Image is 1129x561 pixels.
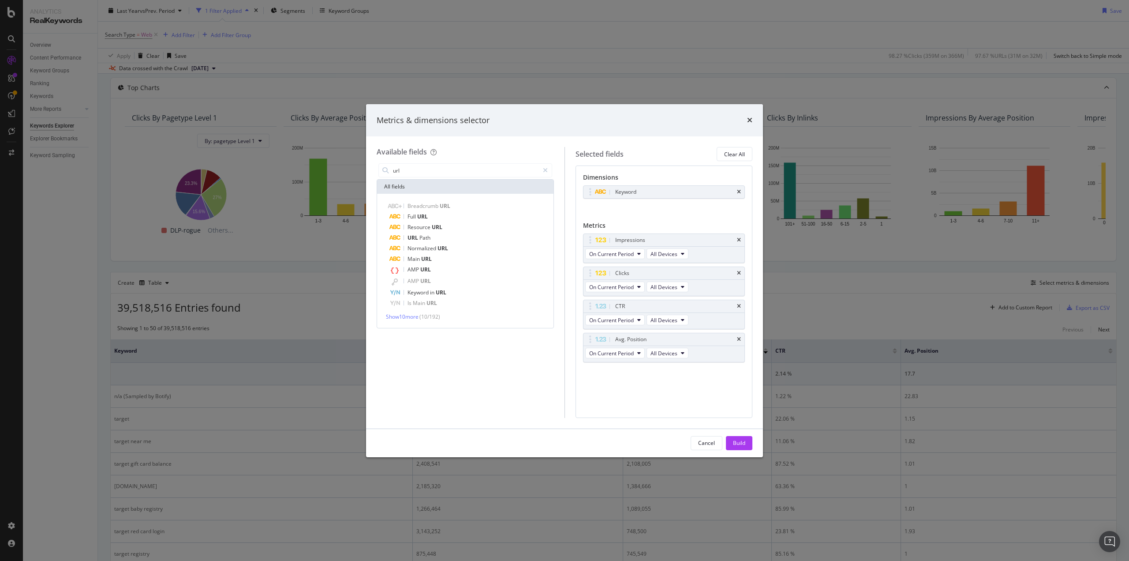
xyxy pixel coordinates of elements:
div: ClickstimesOn Current PeriodAll Devices [583,267,745,296]
div: Metrics & dimensions selector [377,115,490,126]
div: times [737,237,741,243]
span: AMP [407,277,420,285]
div: times [737,271,741,276]
span: URL [437,245,448,252]
div: times [737,337,741,342]
div: Open Intercom Messenger [1099,531,1120,552]
div: Keywordtimes [583,185,745,199]
div: ImpressionstimesOn Current PeriodAll Devices [583,233,745,263]
div: Cancel [698,439,715,447]
span: URL [420,266,431,273]
div: times [737,304,741,309]
span: URL [440,202,450,210]
span: Main [413,299,426,307]
div: Clicks [615,269,629,278]
span: On Current Period [589,350,634,357]
button: On Current Period [585,315,645,325]
div: Selected fields [576,149,624,159]
span: URL [407,234,419,241]
button: All Devices [647,348,688,358]
span: Is [407,299,413,307]
span: AMP [407,266,420,273]
span: Full [407,213,417,220]
button: All Devices [647,315,688,325]
span: URL [432,223,442,231]
div: modal [366,104,763,457]
span: All Devices [650,250,677,258]
span: Resource [407,223,432,231]
div: Avg. PositiontimesOn Current PeriodAll Devices [583,333,745,362]
div: Impressions [615,236,645,245]
div: CTR [615,302,625,311]
div: All fields [377,180,553,194]
span: in [430,289,436,296]
div: CTRtimesOn Current PeriodAll Devices [583,300,745,329]
input: Search by field name [392,164,539,177]
span: URL [436,289,446,296]
span: URL [421,255,432,263]
span: All Devices [650,283,677,291]
button: Clear All [717,147,752,161]
div: Keyword [615,188,636,196]
button: Cancel [691,436,722,450]
span: On Current Period [589,283,634,291]
button: Build [726,436,752,450]
span: All Devices [650,350,677,357]
span: Show 10 more [386,313,419,320]
button: On Current Period [585,248,645,259]
button: On Current Period [585,348,645,358]
span: Main [407,255,421,263]
span: All Devices [650,316,677,324]
div: Avg. Position [615,335,647,344]
div: times [737,189,741,195]
button: All Devices [647,282,688,292]
span: Normalized [407,245,437,252]
div: times [747,115,752,126]
span: On Current Period [589,316,634,324]
button: All Devices [647,248,688,259]
button: On Current Period [585,282,645,292]
span: Path [419,234,430,241]
span: Breadcrumb [407,202,440,210]
div: Metrics [583,221,745,233]
div: Build [733,439,745,447]
div: Available fields [377,147,427,157]
div: Clear All [724,151,745,158]
span: URL [417,213,428,220]
span: ( 10 / 192 ) [419,313,440,320]
span: URL [420,277,431,285]
span: Keyword [407,289,430,296]
div: Dimensions [583,173,745,185]
span: URL [426,299,437,307]
span: On Current Period [589,250,634,258]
